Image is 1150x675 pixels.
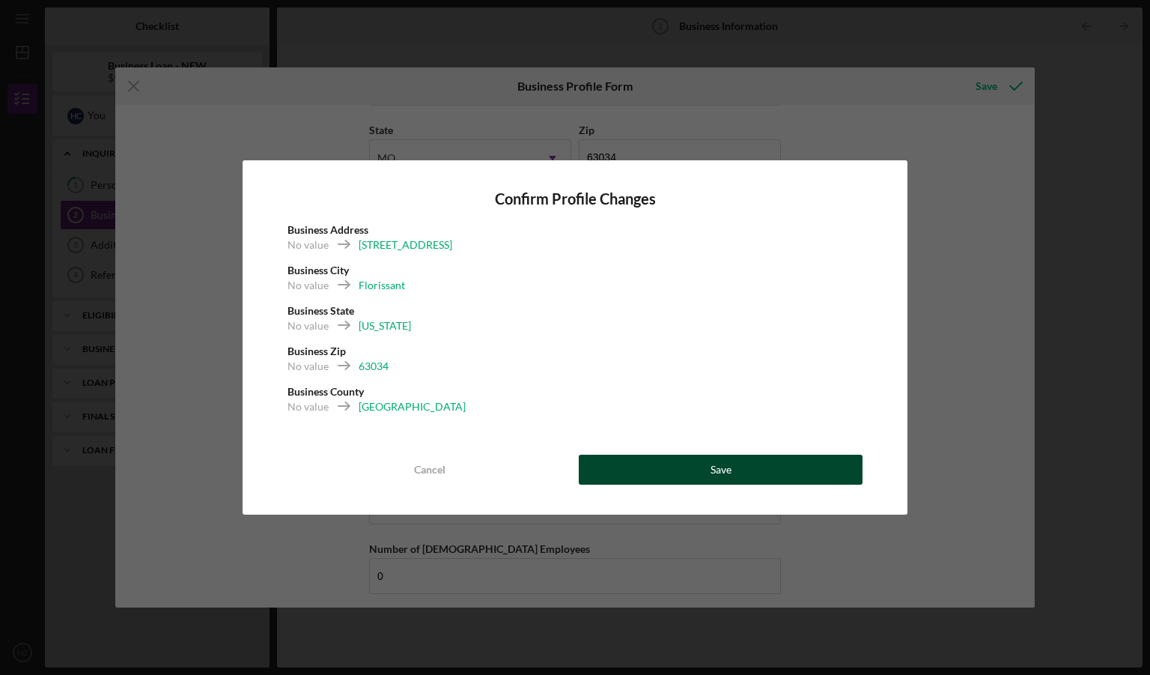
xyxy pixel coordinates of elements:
[287,385,364,398] b: Business County
[287,264,349,276] b: Business City
[579,455,862,485] button: Save
[287,345,346,357] b: Business Zip
[287,237,329,252] div: No value
[287,190,862,208] h4: Confirm Profile Changes
[359,278,405,293] div: Florissant
[359,237,452,252] div: [STREET_ADDRESS]
[287,278,329,293] div: No value
[359,359,389,374] div: 63034
[287,399,329,414] div: No value
[359,318,411,333] div: [US_STATE]
[287,359,329,374] div: No value
[287,455,571,485] button: Cancel
[414,455,445,485] div: Cancel
[359,399,466,414] div: [GEOGRAPHIC_DATA]
[287,318,329,333] div: No value
[287,304,354,317] b: Business State
[711,455,731,485] div: Save
[287,223,368,236] b: Business Address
